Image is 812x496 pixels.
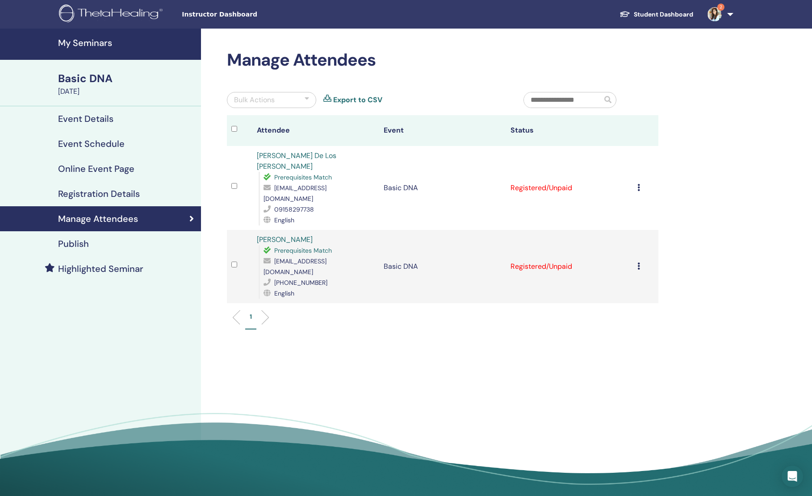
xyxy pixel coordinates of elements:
[58,38,196,48] h4: My Seminars
[53,71,201,97] a: Basic DNA[DATE]
[717,4,724,11] span: 2
[58,188,140,199] h4: Registration Details
[59,4,166,25] img: logo.png
[707,7,722,21] img: default.jpg
[58,163,134,174] h4: Online Event Page
[274,246,332,254] span: Prerequisites Match
[619,10,630,18] img: graduation-cap-white.svg
[274,205,314,213] span: 09158297738
[234,95,275,105] div: Bulk Actions
[58,113,113,124] h4: Event Details
[506,115,633,146] th: Status
[612,6,700,23] a: Student Dashboard
[379,146,506,230] td: Basic DNA
[257,151,336,171] a: [PERSON_NAME] De Los [PERSON_NAME]
[182,10,316,19] span: Instructor Dashboard
[274,216,294,224] span: English
[333,95,382,105] a: Export to CSV
[782,466,803,487] div: Open Intercom Messenger
[58,86,196,97] div: [DATE]
[58,71,196,86] div: Basic DNA
[257,235,313,244] a: [PERSON_NAME]
[274,173,332,181] span: Prerequisites Match
[274,289,294,297] span: English
[264,257,326,276] span: [EMAIL_ADDRESS][DOMAIN_NAME]
[58,238,89,249] h4: Publish
[250,312,252,321] p: 1
[58,213,138,224] h4: Manage Attendees
[252,115,379,146] th: Attendee
[58,263,143,274] h4: Highlighted Seminar
[58,138,125,149] h4: Event Schedule
[227,50,658,71] h2: Manage Attendees
[379,230,506,303] td: Basic DNA
[264,184,326,203] span: [EMAIL_ADDRESS][DOMAIN_NAME]
[379,115,506,146] th: Event
[274,279,327,287] span: [PHONE_NUMBER]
